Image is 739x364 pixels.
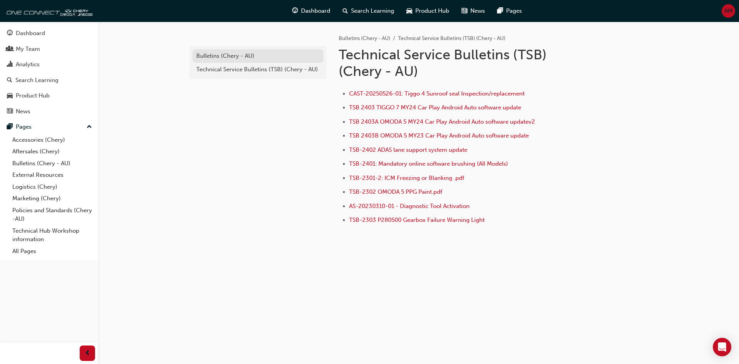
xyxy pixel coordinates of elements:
span: people-icon [7,46,13,53]
span: Search Learning [351,7,394,15]
a: News [3,104,95,119]
a: guage-iconDashboard [286,3,336,19]
span: car-icon [7,92,13,99]
span: prev-icon [85,349,90,358]
div: Analytics [16,60,40,69]
a: All Pages [9,245,95,257]
span: chart-icon [7,61,13,68]
div: Pages [16,122,32,131]
a: External Resources [9,169,95,181]
a: car-iconProduct Hub [400,3,455,19]
span: search-icon [343,6,348,16]
a: AS-20230310-01 - Diagnostic Tool Activation [349,203,470,210]
span: AM [724,7,733,15]
a: pages-iconPages [491,3,528,19]
a: Analytics [3,57,95,72]
button: DashboardMy TeamAnalyticsSearch LearningProduct HubNews [3,25,95,120]
a: search-iconSearch Learning [336,3,400,19]
div: Dashboard [16,29,45,38]
a: Logistics (Chery) [9,181,95,193]
div: Bulletins (Chery - AU) [196,52,319,60]
li: Technical Service Bulletins (TSB) (Chery - AU) [398,34,505,43]
span: Product Hub [415,7,449,15]
div: News [16,107,30,116]
a: TSB 2403 TIGGO 7 MY24 Car Play Android Auto software update [349,104,521,111]
a: Bulletins (Chery - AU) [339,35,390,42]
a: My Team [3,42,95,56]
button: AM [722,4,735,18]
img: oneconnect [4,3,92,18]
a: TSB-2303 P280500 Gearbox Failure Warning Light [349,216,485,223]
a: Product Hub [3,89,95,103]
a: TSB 2403B OMODA 5 MY23 Car Play Android Auto software update [349,132,529,139]
a: Policies and Standards (Chery -AU) [9,205,95,225]
div: Technical Service Bulletins (TSB) (Chery - AU) [196,65,319,74]
a: Search Learning [3,73,95,87]
a: Dashboard [3,26,95,40]
span: news-icon [461,6,467,16]
a: CAST-20250526-01: Tiggo 4 Sunroof seal Inspection/replacement [349,90,525,97]
div: Open Intercom Messenger [713,338,731,356]
a: Bulletins (Chery - AU) [9,158,95,169]
a: TSB-2302 OMODA 5 PPG Paint.pdf [349,188,442,195]
a: Aftersales (Chery) [9,146,95,158]
span: guage-icon [292,6,298,16]
div: My Team [16,45,40,54]
a: news-iconNews [455,3,491,19]
a: TSB-2402 ADAS lane support system update [349,146,467,153]
button: Pages [3,120,95,134]
h1: Technical Service Bulletins (TSB) (Chery - AU) [339,46,591,80]
span: car-icon [406,6,412,16]
a: Accessories (Chery) [9,134,95,146]
span: up-icon [87,122,92,132]
a: TSB 2403A OMODA 5 MY24 Car Play Android Auto software updatev2 [349,118,535,125]
span: pages-icon [497,6,503,16]
a: TSB-2301-2: ICM Freezing or Blanking .pdf [349,174,464,181]
a: Bulletins (Chery - AU) [192,49,323,63]
div: Search Learning [15,76,59,85]
span: news-icon [7,108,13,115]
a: Technical Service Bulletins (TSB) (Chery - AU) [192,63,323,76]
a: Technical Hub Workshop information [9,225,95,245]
span: guage-icon [7,30,13,37]
span: pages-icon [7,124,13,131]
div: Product Hub [16,91,50,100]
span: search-icon [7,77,12,84]
a: Marketing (Chery) [9,193,95,205]
span: News [470,7,485,15]
span: Pages [506,7,522,15]
a: TSB-2401: Mandatory online software brushing (All Models) [349,160,508,167]
span: Dashboard [301,7,330,15]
